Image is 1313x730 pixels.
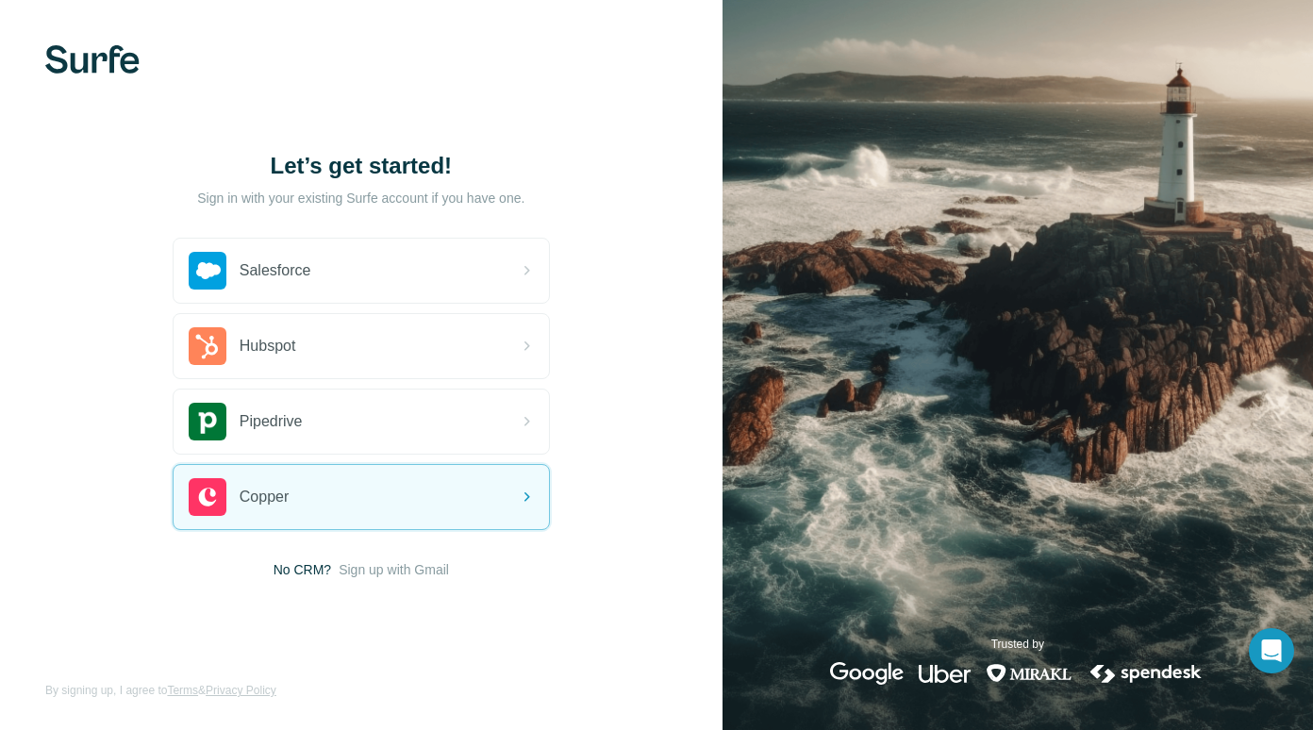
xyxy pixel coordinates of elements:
[991,636,1044,653] p: Trusted by
[167,684,198,697] a: Terms
[189,478,226,516] img: copper's logo
[1249,628,1294,673] div: Open Intercom Messenger
[45,45,140,74] img: Surfe's logo
[830,662,904,685] img: google's logo
[339,560,449,579] button: Sign up with Gmail
[240,259,311,282] span: Salesforce
[189,327,226,365] img: hubspot's logo
[274,560,331,579] span: No CRM?
[986,662,1072,685] img: mirakl's logo
[919,662,971,685] img: uber's logo
[189,252,226,290] img: salesforce's logo
[45,682,276,699] span: By signing up, I agree to &
[1088,662,1205,685] img: spendesk's logo
[240,486,289,508] span: Copper
[240,410,303,433] span: Pipedrive
[189,403,226,440] img: pipedrive's logo
[197,189,524,207] p: Sign in with your existing Surfe account if you have one.
[206,684,276,697] a: Privacy Policy
[240,335,296,357] span: Hubspot
[173,151,550,181] h1: Let’s get started!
